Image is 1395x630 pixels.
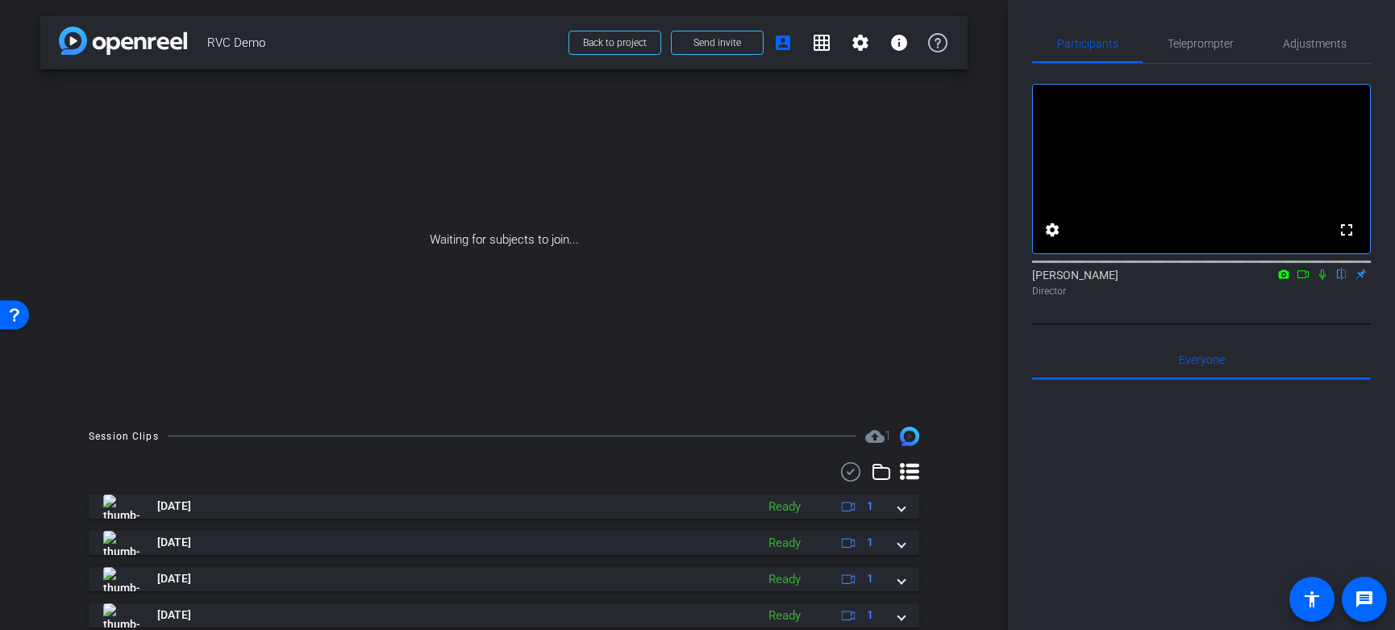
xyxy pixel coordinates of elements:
[157,570,191,587] span: [DATE]
[103,494,139,519] img: thumb-nail
[760,534,809,553] div: Ready
[59,27,187,55] img: app-logo
[812,33,831,52] mat-icon: grid_on
[865,427,885,446] mat-icon: cloud_upload
[89,428,159,444] div: Session Clips
[867,498,873,515] span: 1
[157,498,191,515] span: [DATE]
[568,31,661,55] button: Back to project
[157,534,191,551] span: [DATE]
[693,36,741,49] span: Send invite
[157,607,191,624] span: [DATE]
[1332,266,1351,281] mat-icon: flip
[1337,220,1356,240] mat-icon: fullscreen
[1179,354,1225,365] span: Everyone
[1302,590,1322,609] mat-icon: accessibility
[103,531,139,555] img: thumb-nail
[1032,284,1371,298] div: Director
[1283,38,1347,49] span: Adjustments
[1043,220,1062,240] mat-icon: settings
[583,37,647,48] span: Back to project
[1168,38,1234,49] span: Teleprompter
[89,494,919,519] mat-expansion-panel-header: thumb-nail[DATE]Ready1
[1355,590,1374,609] mat-icon: message
[1057,38,1118,49] span: Participants
[867,570,873,587] span: 1
[89,567,919,591] mat-expansion-panel-header: thumb-nail[DATE]Ready1
[760,570,809,589] div: Ready
[773,33,793,52] mat-icon: account_box
[867,534,873,551] span: 1
[671,31,764,55] button: Send invite
[89,603,919,628] mat-expansion-panel-header: thumb-nail[DATE]Ready1
[865,427,891,446] span: Destinations for your clips
[103,603,139,628] img: thumb-nail
[103,567,139,591] img: thumb-nail
[900,427,919,446] img: Session clips
[851,33,870,52] mat-icon: settings
[207,27,559,59] span: RVC Demo
[760,498,809,516] div: Ready
[885,428,891,443] span: 1
[760,607,809,625] div: Ready
[889,33,909,52] mat-icon: info
[40,69,968,411] div: Waiting for subjects to join...
[867,607,873,624] span: 1
[89,531,919,555] mat-expansion-panel-header: thumb-nail[DATE]Ready1
[1032,267,1371,298] div: [PERSON_NAME]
